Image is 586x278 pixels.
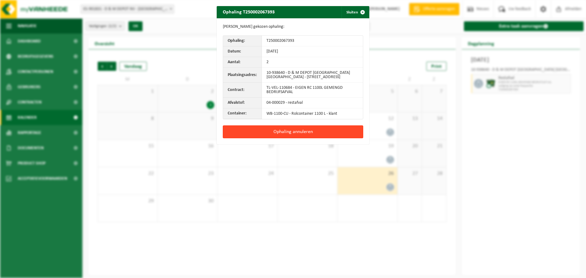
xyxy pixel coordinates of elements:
[262,46,363,57] td: [DATE]
[262,68,363,83] td: 10-938640 - D & M DEPOT [GEOGRAPHIC_DATA] [GEOGRAPHIC_DATA] - [STREET_ADDRESS]
[223,108,262,119] th: Container:
[223,57,262,68] th: Aantal:
[223,125,363,138] button: Ophaling annuleren
[262,36,363,46] td: T250002067393
[223,36,262,46] th: Ophaling:
[223,98,262,108] th: Afvalstof:
[223,46,262,57] th: Datum:
[262,98,363,108] td: 04-000029 - restafval
[262,83,363,98] td: TL-VEL-110684 - EIGEN RC 1100L GEMENGD BEDRIJFSAFVAL
[223,83,262,98] th: Contract:
[223,24,363,29] p: [PERSON_NAME] gekozen ophaling:
[217,6,281,18] h2: Ophaling T250002067393
[342,6,369,18] button: Sluiten
[223,68,262,83] th: Plaatsingsadres:
[262,57,363,68] td: 2
[262,108,363,119] td: WB-1100-CU - Rolcontainer 1100 L - klant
